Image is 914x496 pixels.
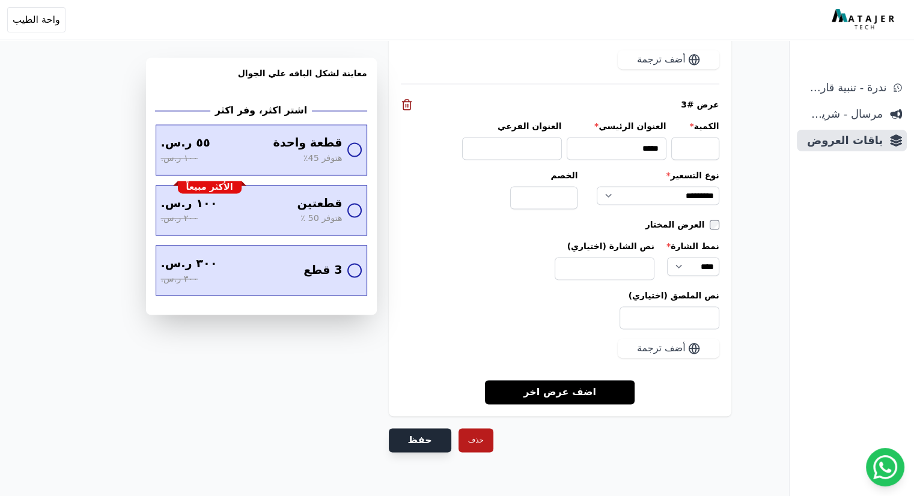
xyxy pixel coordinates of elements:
[462,120,562,132] label: العنوان الفرعي
[13,13,60,27] span: واحة الطيب
[671,120,719,132] label: الكمية
[300,212,342,225] span: هتوفر 50 ٪
[567,120,666,132] label: العنوان الرئيسي
[618,50,719,69] button: أضف ترجمة
[161,152,198,165] span: ١٠٠ ر.س.
[303,262,342,279] span: 3 قطع
[161,195,218,213] span: ١٠٠ ر.س.
[156,67,367,94] h3: معاينة لشكل الباقه علي الجوال
[802,106,883,122] span: مرسال - شريط دعاية
[161,212,198,225] span: ٢٠٠ ر.س.
[802,132,883,149] span: باقات العروض
[802,79,886,96] span: ندرة - تنبية قارب علي النفاذ
[297,195,342,213] span: قطعتين
[459,428,493,452] button: حذف
[597,169,719,181] label: نوع التسعير
[645,219,710,231] label: العرض المختار
[401,289,719,301] label: نص الملصق (اختياري)
[832,9,897,31] img: MatajerTech Logo
[637,341,686,355] span: أضف ترجمة
[389,428,451,452] button: حفظ
[637,52,686,67] span: أضف ترجمة
[401,98,719,110] div: عرض #3
[555,240,654,252] label: نص الشارة (اختياري)
[7,7,66,32] button: واحة الطيب
[161,255,218,273] span: ٣٠٠ ر.س.
[215,103,307,118] h2: اشتر اكثر، وفر اكثر
[273,135,342,152] span: قطعة واحدة
[618,339,719,358] button: أضف ترجمة
[485,380,635,404] a: اضف عرض اخر
[178,181,242,194] div: الأكثر مبيعاً
[303,152,343,165] span: هتوفر 45٪
[666,240,719,252] label: نمط الشارة
[161,273,198,286] span: ٣٠٠ ر.س.
[161,135,210,152] span: ٥٥ ر.س.
[510,169,577,181] label: الخصم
